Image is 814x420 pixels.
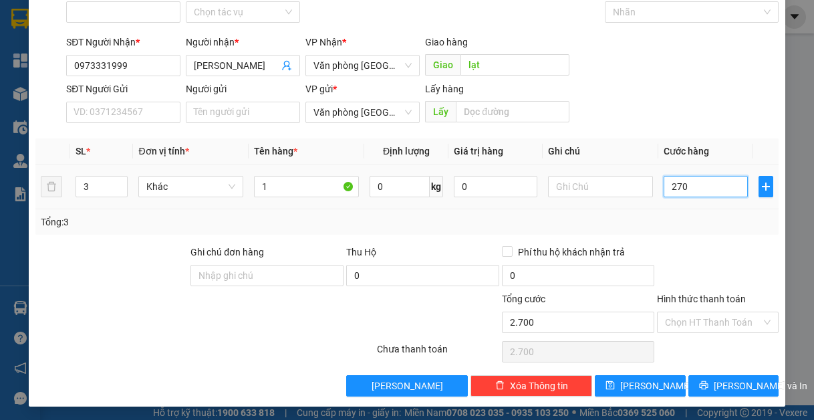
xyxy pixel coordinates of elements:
span: Lấy hàng [425,84,464,94]
input: Dọc đường [460,54,569,76]
button: deleteXóa Thông tin [470,375,592,397]
span: Xóa Thông tin [510,379,568,393]
input: Dọc đường [456,101,569,122]
button: delete [41,176,62,197]
img: logo.jpg [7,35,32,102]
span: Tên hàng [254,146,297,156]
span: VP Nhận [305,37,342,47]
span: Khác [146,177,235,197]
span: [PERSON_NAME] [372,379,443,393]
span: save [605,381,615,391]
label: Hình thức thanh toán [657,294,746,304]
button: [PERSON_NAME] [346,375,468,397]
span: SL [76,146,86,156]
input: 0 [454,176,537,197]
div: SĐT Người Nhận [66,35,180,49]
div: VP gửi [305,82,420,96]
span: Giá trị hàng [454,146,503,156]
span: Lấy [425,101,456,122]
input: Mã ĐH [66,1,180,23]
span: Định lượng [383,146,430,156]
b: XE GIƯỜNG NẰM CAO CẤP HÙNG THỤC [39,11,140,121]
span: Văn phòng Tân Kỳ [313,102,412,122]
label: Ghi chú đơn hàng [190,247,264,257]
th: Ghi chú [543,138,658,165]
span: Phí thu hộ khách nhận trả [513,245,630,259]
span: Văn phòng Tân Kỳ [313,56,412,76]
span: [PERSON_NAME] và In [714,379,807,393]
input: Ghi Chú [548,176,653,197]
button: save[PERSON_NAME] [595,375,686,397]
span: [PERSON_NAME] [620,379,692,393]
div: Người gửi [186,82,300,96]
input: VD: Bàn, Ghế [254,176,359,197]
button: plus [759,176,774,197]
input: Ghi chú đơn hàng [190,265,344,286]
button: printer[PERSON_NAME] và In [688,375,779,397]
div: SĐT Người Gửi [66,82,180,96]
span: delete [495,381,505,391]
span: plus [759,181,773,192]
div: Tổng: 3 [41,215,315,229]
span: Thu Hộ [346,247,376,257]
span: Tổng cước [502,294,545,304]
span: Giao [425,54,460,76]
span: Cước hàng [664,146,709,156]
span: kg [430,176,443,197]
span: user-add [281,60,292,71]
span: Đơn vị tính [138,146,188,156]
div: Người nhận [186,35,300,49]
div: Chưa thanh toán [376,342,500,365]
span: printer [699,381,708,391]
span: Giao hàng [425,37,468,47]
